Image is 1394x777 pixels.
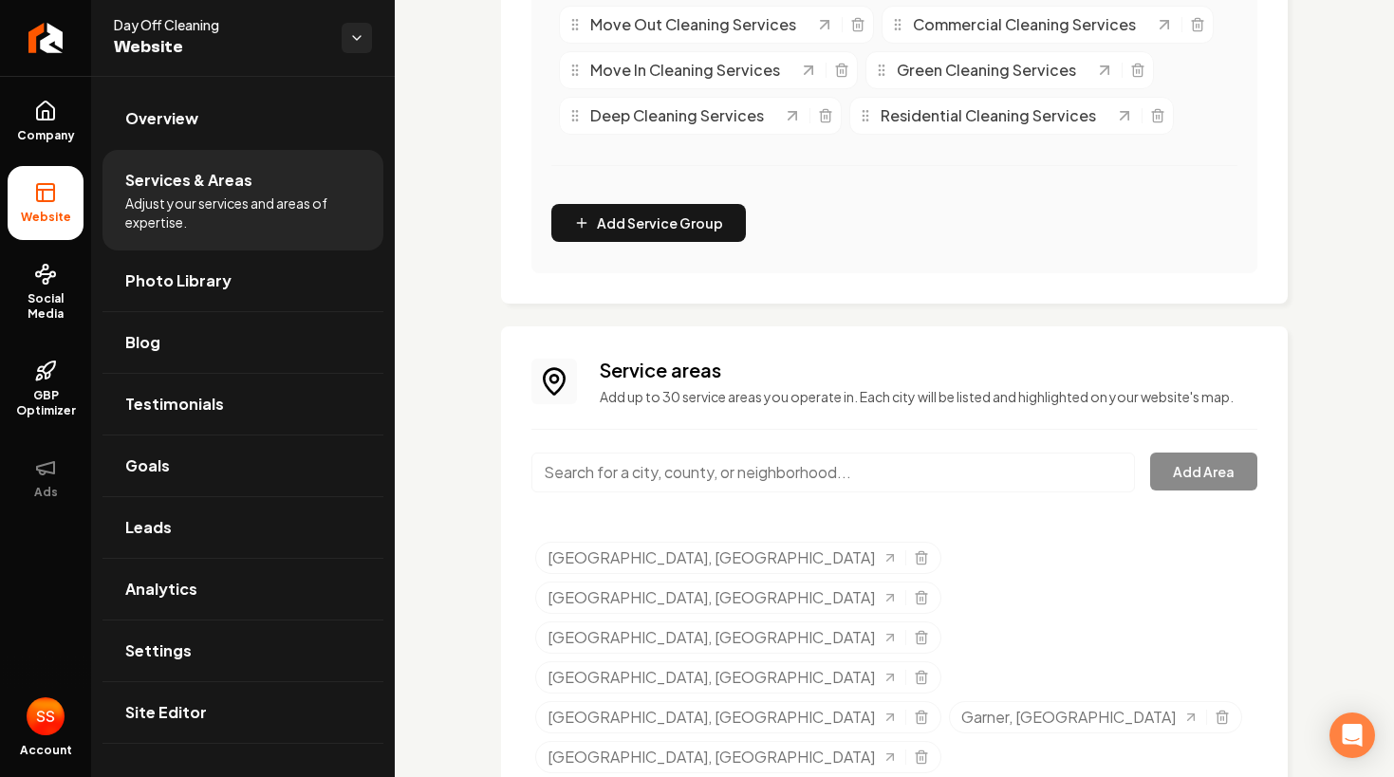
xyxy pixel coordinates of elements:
span: Deep Cleaning Services [590,104,764,127]
span: Account [20,743,72,758]
span: [GEOGRAPHIC_DATA], [GEOGRAPHIC_DATA] [548,546,875,569]
a: Leads [102,497,383,558]
span: [GEOGRAPHIC_DATA], [GEOGRAPHIC_DATA] [548,586,875,609]
a: GBP Optimizer [8,344,84,434]
a: Photo Library [102,250,383,311]
span: Move In Cleaning Services [590,59,780,82]
a: Settings [102,620,383,681]
div: Commercial Cleaning Services [890,13,1155,36]
a: [GEOGRAPHIC_DATA], [GEOGRAPHIC_DATA] [548,586,898,609]
span: Services & Areas [125,169,252,192]
img: Santosh Stryker [27,697,65,735]
span: [GEOGRAPHIC_DATA], [GEOGRAPHIC_DATA] [548,666,875,689]
a: [GEOGRAPHIC_DATA], [GEOGRAPHIC_DATA] [548,666,898,689]
div: Deep Cleaning Services [567,104,783,127]
span: Adjust your services and areas of expertise. [125,194,361,231]
span: Website [114,34,326,61]
button: Add Service Group [551,204,746,242]
a: Garner, [GEOGRAPHIC_DATA] [961,706,1199,729]
button: Ads [8,441,84,515]
a: Testimonials [102,374,383,435]
div: Residential Cleaning Services [858,104,1115,127]
p: Add up to 30 service areas you operate in. Each city will be listed and highlighted on your websi... [600,387,1257,406]
button: Open user button [27,697,65,735]
span: [GEOGRAPHIC_DATA], [GEOGRAPHIC_DATA] [548,626,875,649]
a: [GEOGRAPHIC_DATA], [GEOGRAPHIC_DATA] [548,626,898,649]
a: [GEOGRAPHIC_DATA], [GEOGRAPHIC_DATA] [548,546,898,569]
span: Social Media [8,291,84,322]
span: [GEOGRAPHIC_DATA], [GEOGRAPHIC_DATA] [548,746,875,768]
span: Ads [27,485,65,500]
span: Commercial Cleaning Services [913,13,1136,36]
input: Search for a city, county, or neighborhood... [531,453,1135,492]
span: Day Off Cleaning [114,15,326,34]
a: Analytics [102,559,383,620]
a: Social Media [8,248,84,337]
span: Goals [125,454,170,477]
span: Settings [125,639,192,662]
a: Goals [102,435,383,496]
a: Company [8,84,84,158]
img: Rebolt Logo [28,23,64,53]
div: Move In Cleaning Services [567,59,799,82]
a: Blog [102,312,383,373]
span: Garner, [GEOGRAPHIC_DATA] [961,706,1176,729]
a: Site Editor [102,682,383,743]
div: Open Intercom Messenger [1329,712,1375,758]
div: Green Cleaning Services [874,59,1095,82]
a: [GEOGRAPHIC_DATA], [GEOGRAPHIC_DATA] [548,746,898,768]
span: Company [9,128,83,143]
span: Leads [125,516,172,539]
a: [GEOGRAPHIC_DATA], [GEOGRAPHIC_DATA] [548,706,898,729]
span: Green Cleaning Services [897,59,1076,82]
a: Overview [102,88,383,149]
span: Residential Cleaning Services [881,104,1096,127]
h3: Service areas [600,357,1257,383]
span: Photo Library [125,269,232,292]
span: Website [13,210,79,225]
span: [GEOGRAPHIC_DATA], [GEOGRAPHIC_DATA] [548,706,875,729]
span: Overview [125,107,198,130]
span: Move Out Cleaning Services [590,13,796,36]
span: Blog [125,331,160,354]
span: Analytics [125,578,197,601]
span: Testimonials [125,393,224,416]
span: Site Editor [125,701,207,724]
span: GBP Optimizer [8,388,84,418]
div: Move Out Cleaning Services [567,13,815,36]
